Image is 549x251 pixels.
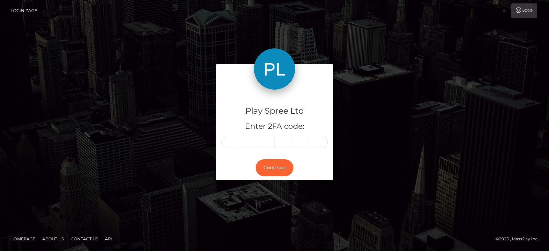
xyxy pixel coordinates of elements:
[221,121,328,132] h5: Enter 2FA code:
[256,159,293,176] button: Continue
[254,48,295,90] img: Play Spree Ltd
[221,105,328,117] h4: Play Spree Ltd
[8,233,38,244] a: Homepage
[11,3,37,18] a: Login Page
[68,233,101,244] a: Contact Us
[102,233,115,244] a: API
[511,3,537,18] a: Login
[495,235,544,243] div: © 2025 , MassPay Inc.
[39,233,67,244] a: About Us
